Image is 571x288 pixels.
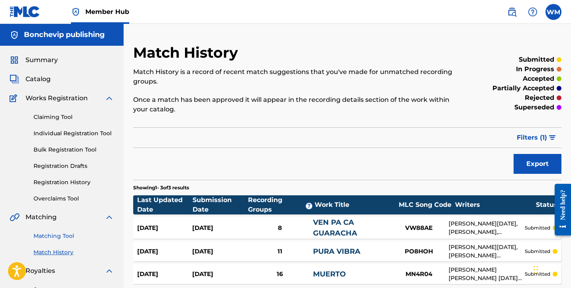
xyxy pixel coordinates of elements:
[247,270,313,279] div: 16
[104,266,114,276] img: expand
[26,74,51,84] span: Catalog
[523,74,554,84] p: accepted
[192,224,247,233] div: [DATE]
[33,162,114,170] a: Registration Drafts
[549,176,571,244] iframe: Resource Center
[389,247,449,256] div: PO8HOH
[10,93,20,103] img: Works Registration
[531,250,571,288] iframe: Chat Widget
[545,4,561,20] div: User Menu
[248,195,315,214] div: Recording Groups
[504,4,520,20] a: Public Search
[247,247,313,256] div: 11
[33,248,114,257] a: Match History
[306,203,312,209] span: ?
[512,128,561,148] button: Filters (1)
[247,224,313,233] div: 8
[389,270,449,279] div: MN4R04
[137,247,192,256] div: [DATE]
[395,200,455,210] div: MLC Song Code
[137,270,192,279] div: [DATE]
[514,103,554,112] p: superseded
[514,154,561,174] button: Export
[516,64,554,74] p: in progress
[33,195,114,203] a: Overclaims Tool
[10,6,40,18] img: MLC Logo
[137,224,192,233] div: [DATE]
[33,146,114,154] a: Bulk Registration Tool
[85,7,129,16] span: Member Hub
[33,178,114,187] a: Registration History
[192,270,247,279] div: [DATE]
[104,212,114,222] img: expand
[133,44,242,62] h2: Match History
[313,247,360,256] a: PURA VIBRA
[10,55,58,65] a: SummarySummary
[26,212,57,222] span: Matching
[534,258,538,282] div: Drag
[449,243,525,260] div: [PERSON_NAME][DATE], [PERSON_NAME] [PERSON_NAME] [PERSON_NAME], [PERSON_NAME], [PERSON_NAME] [PER...
[389,224,449,233] div: VW88AE
[192,247,247,256] div: [DATE]
[517,133,547,142] span: Filters ( 1 )
[525,248,550,255] p: submitted
[10,30,19,40] img: Accounts
[449,266,525,282] div: [PERSON_NAME] [PERSON_NAME] [DATE][PERSON_NAME], [PERSON_NAME], [PERSON_NAME], [PERSON_NAME]
[133,184,189,191] p: Showing 1 - 3 of 3 results
[525,224,550,232] p: submitted
[313,218,357,237] a: VEN PA CA GUARACHA
[26,55,58,65] span: Summary
[26,93,88,103] span: Works Registration
[315,200,395,210] div: Work Title
[10,74,51,84] a: CatalogCatalog
[528,7,538,17] img: help
[525,270,550,278] p: submitted
[536,200,557,210] div: Status
[10,55,19,65] img: Summary
[449,220,525,236] div: [PERSON_NAME][DATE], [PERSON_NAME], [PERSON_NAME], [PERSON_NAME]
[33,113,114,121] a: Claiming Tool
[10,74,19,84] img: Catalog
[26,266,55,276] span: Royalties
[133,67,463,86] p: Match History is a record of recent match suggestions that you've made for unmatched recording gr...
[33,232,114,240] a: Matching Tool
[193,195,248,214] div: Submission Date
[492,84,554,93] p: partially accepted
[455,200,536,210] div: Writers
[10,212,20,222] img: Matching
[549,135,556,140] img: filter
[519,55,554,64] p: submitted
[137,195,193,214] div: Last Updated Date
[71,7,81,17] img: Top Rightsholder
[525,4,541,20] div: Help
[525,93,554,103] p: rejected
[313,270,346,278] a: MUERTO
[104,93,114,103] img: expand
[133,95,463,114] p: Once a match has been approved it will appear in the recording details section of the work within...
[507,7,517,17] img: search
[33,129,114,138] a: Individual Registration Tool
[24,30,105,39] h5: Bonchevip publishing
